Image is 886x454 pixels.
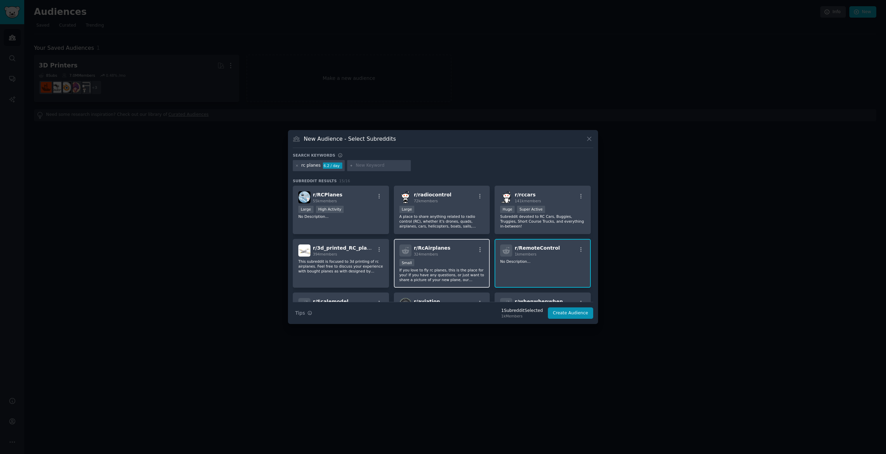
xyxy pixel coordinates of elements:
[515,245,560,251] span: r/ RemoteControl
[414,199,438,203] span: 72k members
[501,314,543,318] div: 1k Members
[548,307,594,319] button: Create Audience
[313,192,342,197] span: r/ RCPlanes
[515,199,541,203] span: 141k members
[501,308,543,314] div: 1 Subreddit Selected
[323,163,342,169] div: 6.2 / day
[316,206,344,213] div: High Activity
[515,192,535,197] span: r/ rccars
[515,299,563,304] span: r/ whenwhenwhen
[500,191,512,203] img: rccars
[399,298,412,310] img: aviation
[293,153,335,158] h3: Search keywords
[339,179,350,183] span: 15 / 16
[414,245,451,251] span: r/ RcAirplanes
[313,199,337,203] span: 55k members
[414,192,452,197] span: r/ radiocontrol
[399,259,414,266] div: Small
[399,191,412,203] img: radiocontrol
[500,214,585,229] p: Subreddit devoted to RC Cars, Buggies, Truggies, Short Course Trucks, and everything in-between!
[313,245,377,251] span: r/ 3d_printed_RC_planes
[293,178,337,183] span: Subreddit Results
[517,206,545,213] div: Super Active
[293,307,315,319] button: Tips
[399,214,485,229] p: A place to share anything related to radio control (RC), whether it's drones, quads, airplanes, c...
[500,206,515,213] div: Huge
[301,163,321,169] div: rc planes
[313,299,349,304] span: r/ Scalemodel
[298,206,314,213] div: Large
[298,259,383,274] p: This subreddit is focused to 3d printing of rc airplanes. Feel free to discuss your experience wi...
[500,259,585,264] p: No Description...
[298,244,310,257] img: 3d_printed_RC_planes
[298,191,310,203] img: RCPlanes
[515,252,536,256] span: 1k members
[356,163,408,169] input: New Keyword
[414,252,438,256] span: 324 members
[414,299,440,304] span: r/ aviation
[399,206,415,213] div: Large
[298,214,383,219] p: No Description...
[399,268,485,282] p: If you love to fly rc planes, this is the place for you! If you have any questions, or just want ...
[295,309,305,317] span: Tips
[304,135,396,142] h3: New Audience - Select Subreddits
[313,252,337,256] span: 394 members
